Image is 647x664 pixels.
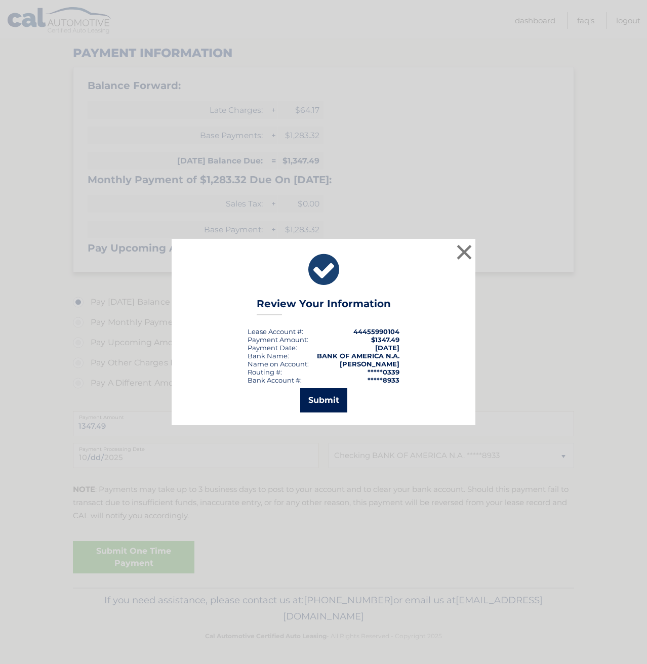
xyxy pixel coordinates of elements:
div: Payment Amount: [248,336,308,344]
div: Bank Name: [248,352,289,360]
span: [DATE] [375,344,399,352]
button: × [454,242,474,262]
div: Name on Account: [248,360,309,368]
div: Routing #: [248,368,282,376]
h3: Review Your Information [257,298,391,315]
button: Submit [300,388,347,412]
div: Bank Account #: [248,376,302,384]
span: Payment Date [248,344,296,352]
div: : [248,344,297,352]
strong: 44455990104 [353,327,399,336]
div: Lease Account #: [248,327,303,336]
strong: [PERSON_NAME] [340,360,399,368]
span: $1347.49 [371,336,399,344]
strong: BANK OF AMERICA N.A. [317,352,399,360]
